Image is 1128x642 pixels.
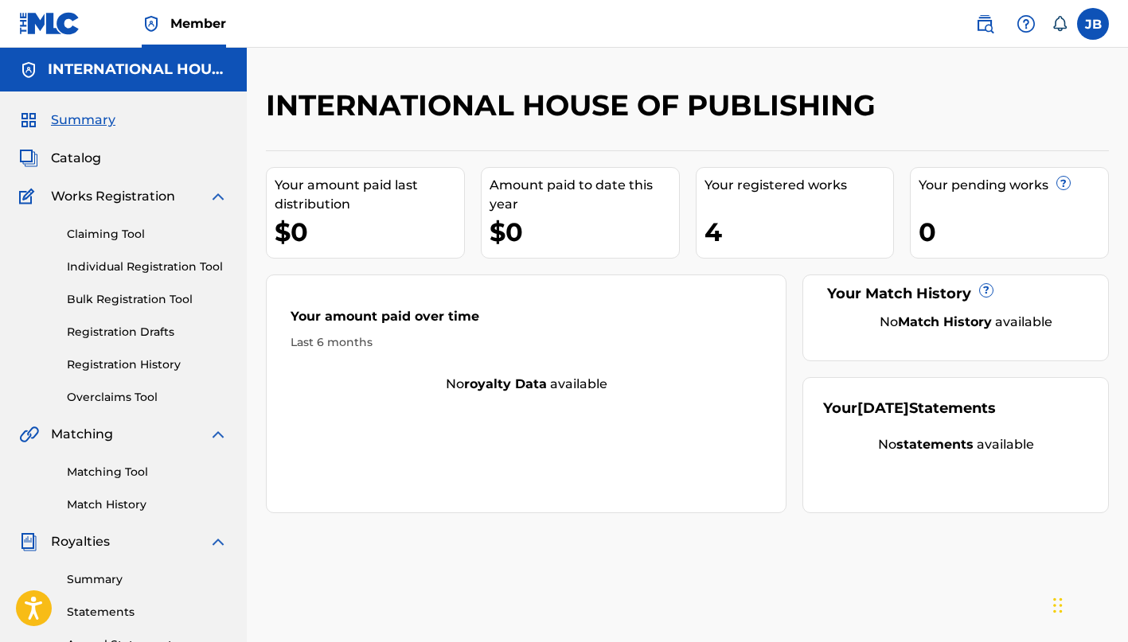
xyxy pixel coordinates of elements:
div: Your registered works [705,176,894,195]
a: Bulk Registration Tool [67,291,228,308]
img: MLC Logo [19,12,80,35]
h5: INTERNATIONAL HOUSE OF PUBLISHING [48,60,228,79]
a: SummarySummary [19,111,115,130]
img: search [975,14,994,33]
div: Drag [1053,582,1063,629]
div: Your amount paid over time [291,307,762,334]
iframe: Resource Center [1083,408,1128,539]
img: Works Registration [19,187,40,206]
a: Registration History [67,356,228,373]
div: $0 [275,214,464,250]
a: Overclaims Tool [67,389,228,406]
img: Accounts [19,60,38,80]
a: Matching Tool [67,464,228,481]
div: User Menu [1077,8,1109,40]
div: Notifications [1052,16,1068,32]
div: Amount paid to date this year [490,176,679,214]
span: Royalties [51,532,110,551]
img: Catalog [19,149,38,168]
img: help [1017,14,1036,33]
a: Public Search [969,8,1001,40]
a: Statements [67,604,228,621]
img: Matching [19,425,39,444]
a: Registration Drafts [67,324,228,340]
div: 4 [705,214,894,250]
a: CatalogCatalog [19,149,101,168]
a: Summary [67,571,228,588]
div: Your Statements [823,398,996,419]
div: Your pending works [919,176,1108,195]
span: Summary [51,111,115,130]
img: expand [209,425,228,444]
iframe: Chat Widget [1048,566,1128,642]
span: ? [980,284,993,297]
div: Last 6 months [291,334,762,351]
div: No available [823,435,1088,454]
span: Works Registration [51,187,175,206]
a: Claiming Tool [67,226,228,243]
img: expand [209,532,228,551]
a: Match History [67,496,228,513]
div: Your Match History [823,283,1088,305]
a: Individual Registration Tool [67,259,228,275]
img: Royalties [19,532,38,551]
span: Catalog [51,149,101,168]
strong: Match History [898,314,992,329]
strong: statements [896,437,974,452]
div: Help [1010,8,1042,40]
div: Your amount paid last distribution [275,176,464,214]
img: Summary [19,111,38,130]
img: expand [209,187,228,206]
h2: INTERNATIONAL HOUSE OF PUBLISHING [266,88,884,123]
div: $0 [490,214,679,250]
span: [DATE] [857,399,909,417]
span: ? [1057,177,1070,189]
div: 0 [919,214,1108,250]
strong: royalty data [464,376,547,391]
span: Matching [51,425,113,444]
img: Top Rightsholder [142,14,161,33]
div: No available [843,313,1088,332]
span: Member [170,14,226,33]
div: No available [267,375,786,394]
